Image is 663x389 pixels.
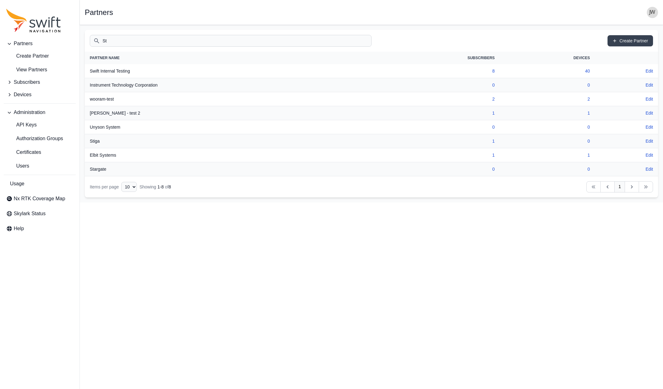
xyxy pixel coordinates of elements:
[585,69,590,74] a: 40
[121,182,137,192] select: Display Limit
[4,222,76,235] a: Help
[647,7,658,18] img: user photo
[492,111,495,116] a: 1
[85,176,658,197] nav: Table navigation
[4,37,76,50] button: Partners
[500,52,595,64] th: Devices
[4,132,76,145] a: Authorization Groups
[588,139,590,144] a: 0
[614,181,625,192] a: 1
[646,82,653,88] a: Edit
[85,9,113,16] h1: Partners
[588,83,590,88] a: 0
[492,167,495,172] a: 0
[646,110,653,116] a: Edit
[85,92,366,106] th: wooram-test
[608,35,653,46] a: Create Partner
[588,153,590,158] a: 1
[646,124,653,130] a: Edit
[157,184,164,189] span: 1 - 8
[85,78,366,92] th: Instrument Technology Corporation
[85,106,366,120] th: [PERSON_NAME] - test 2
[6,66,47,74] span: View Partners
[85,148,366,162] th: Elbit Systems
[492,153,495,158] a: 1
[6,52,49,60] span: Create Partner
[588,167,590,172] a: 0
[85,162,366,176] th: Stargate
[10,180,24,187] span: Usage
[14,225,24,232] span: Help
[492,97,495,102] a: 2
[4,119,76,131] a: API Keys
[4,106,76,119] button: Administration
[139,184,171,190] div: Showing of
[14,210,46,217] span: Skylark Status
[4,88,76,101] button: Devices
[492,69,495,74] a: 8
[14,78,40,86] span: Subscribers
[646,138,653,144] a: Edit
[4,160,76,172] a: Users
[85,64,366,78] th: Swift Internal Testing
[646,96,653,102] a: Edit
[646,152,653,158] a: Edit
[4,146,76,159] a: Certificates
[85,52,366,64] th: Partner Name
[588,111,590,116] a: 1
[492,83,495,88] a: 0
[6,121,37,129] span: API Keys
[90,35,372,47] input: Search
[646,68,653,74] a: Edit
[4,178,76,190] a: Usage
[14,40,32,47] span: Partners
[588,125,590,130] a: 0
[4,207,76,220] a: Skylark Status
[366,52,500,64] th: Subscribers
[4,76,76,88] button: Subscribers
[4,192,76,205] a: Nx RTK Coverage Map
[14,195,65,202] span: Nx RTK Coverage Map
[14,109,45,116] span: Administration
[90,184,119,189] span: Items per page
[6,135,63,142] span: Authorization Groups
[85,120,366,134] th: Unyson System
[588,97,590,102] a: 2
[492,125,495,130] a: 0
[492,139,495,144] a: 1
[646,166,653,172] a: Edit
[85,134,366,148] th: Stiga
[4,64,76,76] a: View Partners
[169,184,171,189] span: 8
[14,91,31,98] span: Devices
[6,162,29,170] span: Users
[4,50,76,62] a: create-partner
[6,149,41,156] span: Certificates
